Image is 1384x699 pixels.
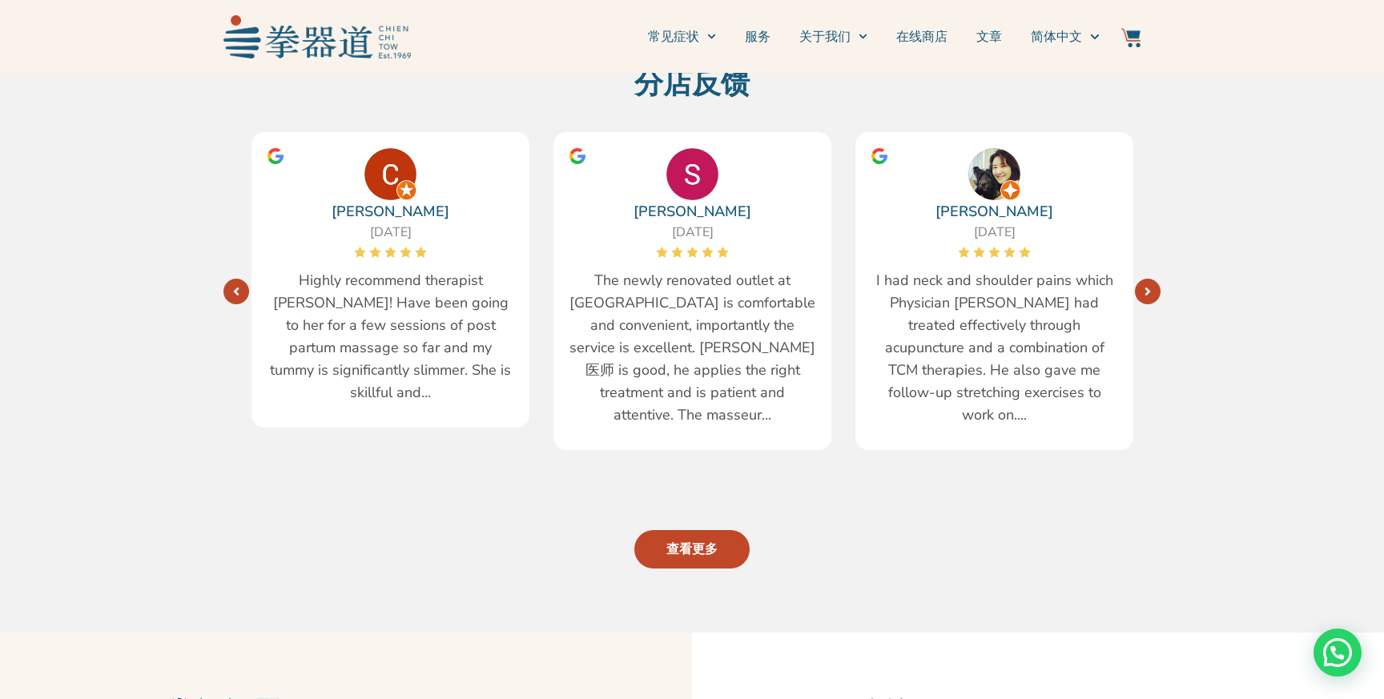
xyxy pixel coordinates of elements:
[968,148,1020,200] img: Li-Ling Sitoh
[745,17,770,57] a: 服务
[666,148,718,200] img: Sharon Lim
[1121,28,1141,47] img: Website Icon-03
[976,17,1002,57] a: 文章
[1314,629,1362,677] div: Need help? WhatsApp contact
[974,223,1016,241] span: [DATE]
[896,17,947,57] a: 在线商店
[332,200,449,223] a: [PERSON_NAME]
[419,17,1100,57] nav: Menu
[364,148,416,200] img: Cherine Ng
[1135,279,1161,304] a: Next
[569,269,815,426] span: The newly renovated outlet at [GEOGRAPHIC_DATA] is comfortable and convenient, importantly the se...
[799,17,867,57] a: 关于我们
[871,269,1117,426] span: I had neck and shoulder pains which Physician [PERSON_NAME] had treated effectively through acupu...
[672,223,714,241] span: [DATE]
[666,540,718,559] span: 查看更多
[1031,27,1082,46] span: 简体中文
[1031,17,1099,57] a: 切换到简体中文
[634,200,751,223] a: [PERSON_NAME]
[634,530,750,568] a: 查看更多
[223,279,249,304] a: Next
[268,269,513,404] span: Highly recommend therapist [PERSON_NAME]! Have been going to her for a few sessions of post partu...
[370,223,412,241] span: [DATE]
[231,66,1153,102] h2: 分店反馈
[935,200,1053,223] a: [PERSON_NAME]
[648,17,716,57] a: 常见症状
